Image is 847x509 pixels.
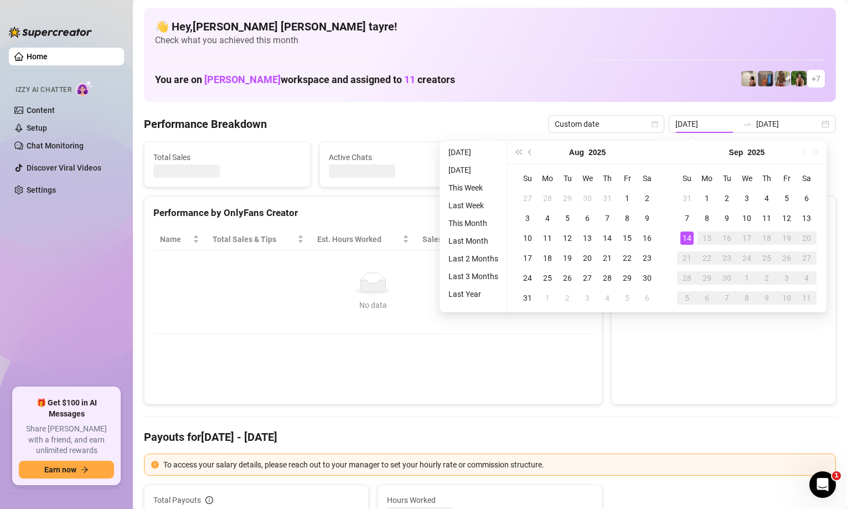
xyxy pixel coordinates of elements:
span: info-circle [205,496,213,504]
div: Est. Hours Worked [317,233,400,245]
img: AI Chatter [76,80,93,96]
span: Total Sales [153,151,301,163]
span: 🎁 Get $100 in AI Messages [19,398,114,419]
span: to [743,120,752,128]
div: Sales by OnlyFans Creator [621,205,827,220]
span: Hours Worked [387,494,593,506]
span: swap-right [743,120,752,128]
img: logo-BBDzfeDw.svg [9,27,92,38]
span: Active Chats [329,151,477,163]
img: Nathaniel [791,71,807,86]
span: Custom date [555,116,658,132]
th: Chat Conversion [495,229,593,250]
span: Earn now [44,465,76,474]
img: Wayne [758,71,773,86]
a: Content [27,106,55,115]
span: Izzy AI Chatter [16,85,71,95]
a: Home [27,52,48,61]
img: Ralphy [741,71,757,86]
th: Name [153,229,206,250]
input: Start date [675,118,738,130]
h4: 👋 Hey, [PERSON_NAME] [PERSON_NAME] tayre ! [155,19,825,34]
span: 11 [404,74,415,85]
img: Nathaniel [774,71,790,86]
span: Name [160,233,190,245]
div: No data [164,299,582,311]
span: Chat Conversion [502,233,577,245]
a: Chat Monitoring [27,141,84,150]
span: exclamation-circle [151,461,159,469]
h1: You are on workspace and assigned to creators [155,74,455,86]
span: Total Payouts [153,494,201,506]
th: Total Sales & Tips [206,229,311,250]
a: Setup [27,124,47,132]
span: + 7 [812,73,820,85]
a: Settings [27,186,56,194]
span: 1 [832,471,841,480]
span: Messages Sent [504,151,652,163]
span: calendar [652,121,658,127]
span: arrow-right [81,466,89,474]
button: Earn nowarrow-right [19,461,114,479]
span: Share [PERSON_NAME] with a friend, and earn unlimited rewards [19,424,114,456]
span: Check what you achieved this month [155,34,825,47]
a: Discover Viral Videos [27,163,101,172]
h4: Payouts for [DATE] - [DATE] [144,429,836,445]
span: Sales / Hour [422,233,480,245]
input: End date [756,118,819,130]
div: Performance by OnlyFans Creator [153,205,593,220]
iframe: Intercom live chat [809,471,836,498]
h4: Performance Breakdown [144,116,267,132]
div: To access your salary details, please reach out to your manager to set your hourly rate or commis... [163,459,829,471]
span: [PERSON_NAME] [204,74,281,85]
th: Sales / Hour [416,229,495,250]
span: Total Sales & Tips [213,233,295,245]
